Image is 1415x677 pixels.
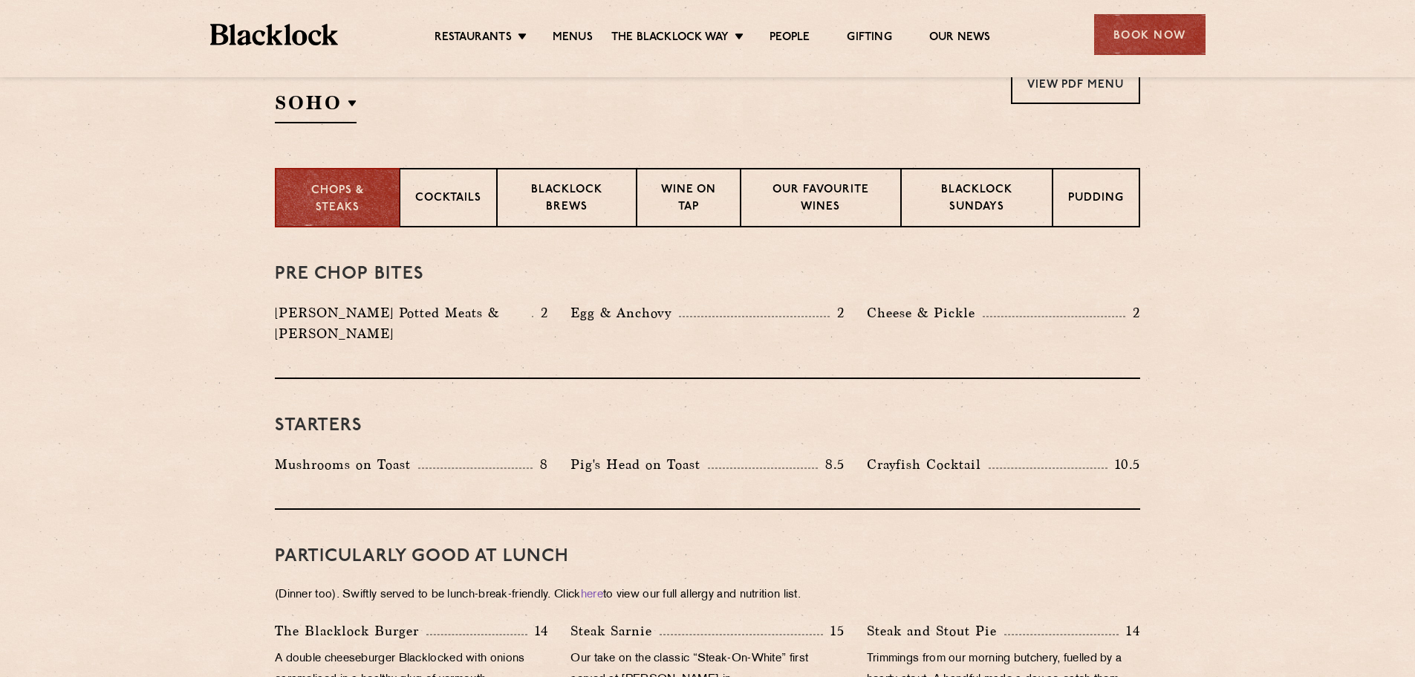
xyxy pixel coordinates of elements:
p: 14 [527,621,549,641]
p: The Blacklock Burger [275,621,426,641]
a: here [581,589,603,600]
p: Blacklock Brews [513,182,621,217]
p: Pig's Head on Toast [570,454,708,475]
h2: SOHO [275,90,357,123]
p: Steak Sarnie [570,621,660,641]
img: BL_Textured_Logo-footer-cropped.svg [210,24,339,45]
p: Steak and Stout Pie [867,621,1004,641]
p: Cocktails [415,190,481,209]
p: (Dinner too). Swiftly served to be lunch-break-friendly. Click to view our full allergy and nutri... [275,585,1140,606]
p: 8 [533,455,548,474]
div: Book Now [1094,14,1206,55]
h3: Starters [275,416,1140,435]
p: Blacklock Sundays [917,182,1037,217]
p: Crayfish Cocktail [867,454,989,475]
p: Wine on Tap [652,182,725,217]
p: 2 [830,303,845,323]
p: Cheese & Pickle [867,302,983,323]
h3: PARTICULARLY GOOD AT LUNCH [275,547,1140,566]
p: 2 [533,303,548,323]
p: 15 [823,621,845,641]
a: Restaurants [435,30,512,47]
a: Gifting [847,30,891,47]
a: View PDF Menu [1011,63,1140,104]
p: Our favourite wines [756,182,885,217]
p: 10.5 [1107,455,1140,474]
h3: Pre Chop Bites [275,265,1140,284]
a: Menus [553,30,593,47]
p: [PERSON_NAME] Potted Meats & [PERSON_NAME] [275,302,532,344]
p: Pudding [1068,190,1124,209]
p: 14 [1119,621,1140,641]
p: Egg & Anchovy [570,302,679,323]
a: Our News [929,30,991,47]
p: Chops & Steaks [291,183,384,216]
p: 8.5 [818,455,845,474]
p: 2 [1125,303,1140,323]
p: Mushrooms on Toast [275,454,418,475]
a: People [770,30,810,47]
a: The Blacklock Way [611,30,729,47]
